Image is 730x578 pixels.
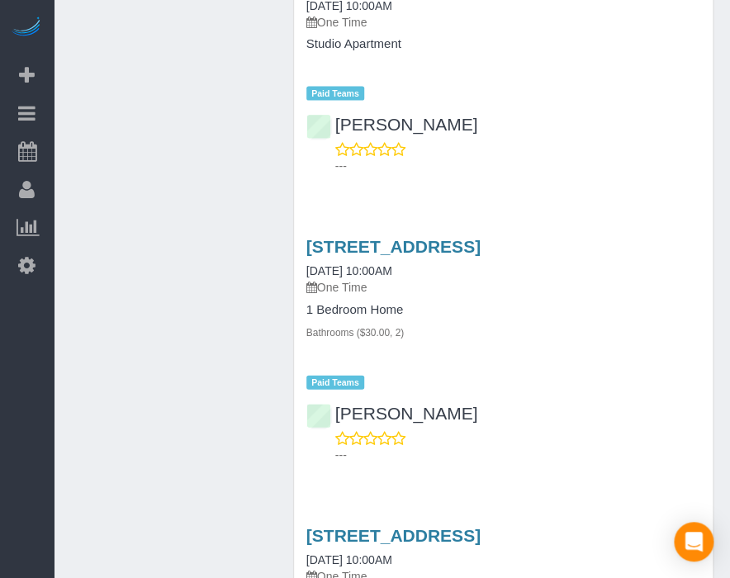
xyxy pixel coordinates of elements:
[306,263,392,277] a: [DATE] 10:00AM
[306,552,392,566] a: [DATE] 10:00AM
[306,375,364,389] span: Paid Teams
[306,236,481,255] a: [STREET_ADDRESS]
[306,403,478,422] a: [PERSON_NAME]
[306,86,364,100] span: Paid Teams
[306,13,700,30] p: One Time
[674,522,713,561] div: Open Intercom Messenger
[306,36,700,50] h4: Studio Apartment
[306,114,478,133] a: [PERSON_NAME]
[306,525,481,544] a: [STREET_ADDRESS]
[335,157,700,173] p: ---
[335,446,700,462] p: ---
[306,302,700,316] h4: 1 Bedroom Home
[306,326,404,338] small: Bathrooms ($30.00, 2)
[10,17,43,40] img: Automaid Logo
[306,278,700,295] p: One Time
